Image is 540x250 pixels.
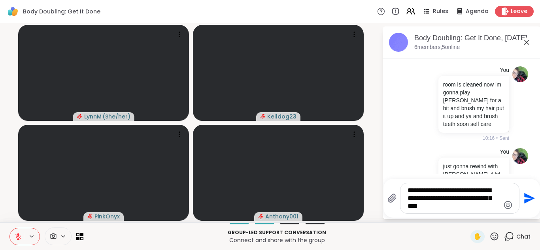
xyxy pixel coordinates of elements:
h4: You [500,148,509,156]
span: Anthony001 [265,212,298,220]
span: audio-muted [77,114,83,119]
p: Connect and share with the group [88,236,466,244]
span: audio-muted [258,214,264,219]
span: Rules [433,8,448,15]
img: Body Doubling: Get It Done, Oct 12 [389,33,408,52]
h4: You [500,66,509,74]
span: Chat [516,233,531,241]
span: ✋ [474,232,481,241]
p: 6 members, 5 online [414,43,460,51]
textarea: Type your message [408,186,500,210]
span: PinkOnyx [94,212,120,220]
p: Group-led support conversation [88,229,466,236]
div: Body Doubling: Get It Done, [DATE] [414,33,534,43]
span: LynnM [84,113,102,120]
span: • [496,135,498,142]
p: just gonna rewind with [PERSON_NAME] 4 lol [443,162,504,178]
button: Send [519,190,537,207]
span: 10:16 [483,135,495,142]
span: Agenda [466,8,489,15]
span: Kelldog23 [267,113,296,120]
span: audio-muted [260,114,266,119]
span: Sent [499,135,509,142]
span: audio-muted [87,214,93,219]
img: https://sharewell-space-live.sfo3.digitaloceanspaces.com/user-generated/f837f3be-89e4-4695-8841-a... [512,148,528,164]
p: room is cleaned now im gonna play [PERSON_NAME] for a bit and brush my hair put it up and ya and ... [443,81,504,128]
img: ShareWell Logomark [6,5,20,18]
span: ( She/her ) [102,113,130,120]
span: Body Doubling: Get It Done [23,8,100,15]
img: https://sharewell-space-live.sfo3.digitaloceanspaces.com/user-generated/f837f3be-89e4-4695-8841-a... [512,66,528,82]
button: Emoji picker [503,200,513,210]
span: Leave [511,8,527,15]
